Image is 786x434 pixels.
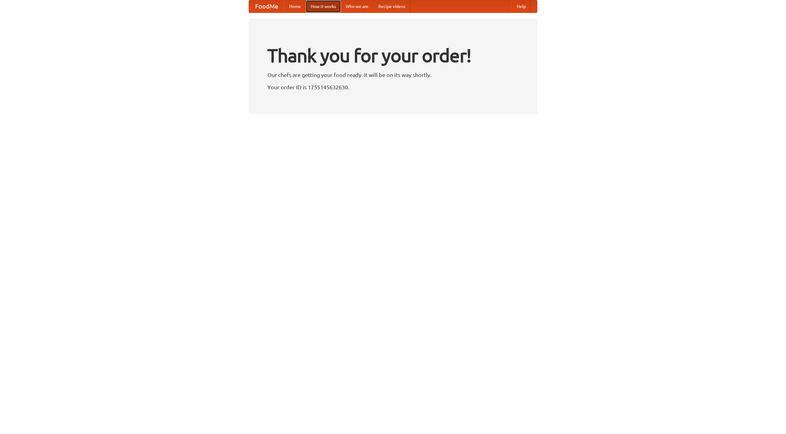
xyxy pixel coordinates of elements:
[341,0,373,13] a: Who we are
[373,0,410,13] a: Recipe videos
[249,0,284,13] a: FoodMe
[267,70,519,79] p: Our chefs are getting your food ready. It will be on its way shortly.
[267,83,519,92] p: Your order ID is 1755145632630.
[284,0,306,13] a: Home
[267,41,519,70] h1: Thank you for your order!
[512,0,531,13] a: Help
[306,0,341,13] a: How it works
